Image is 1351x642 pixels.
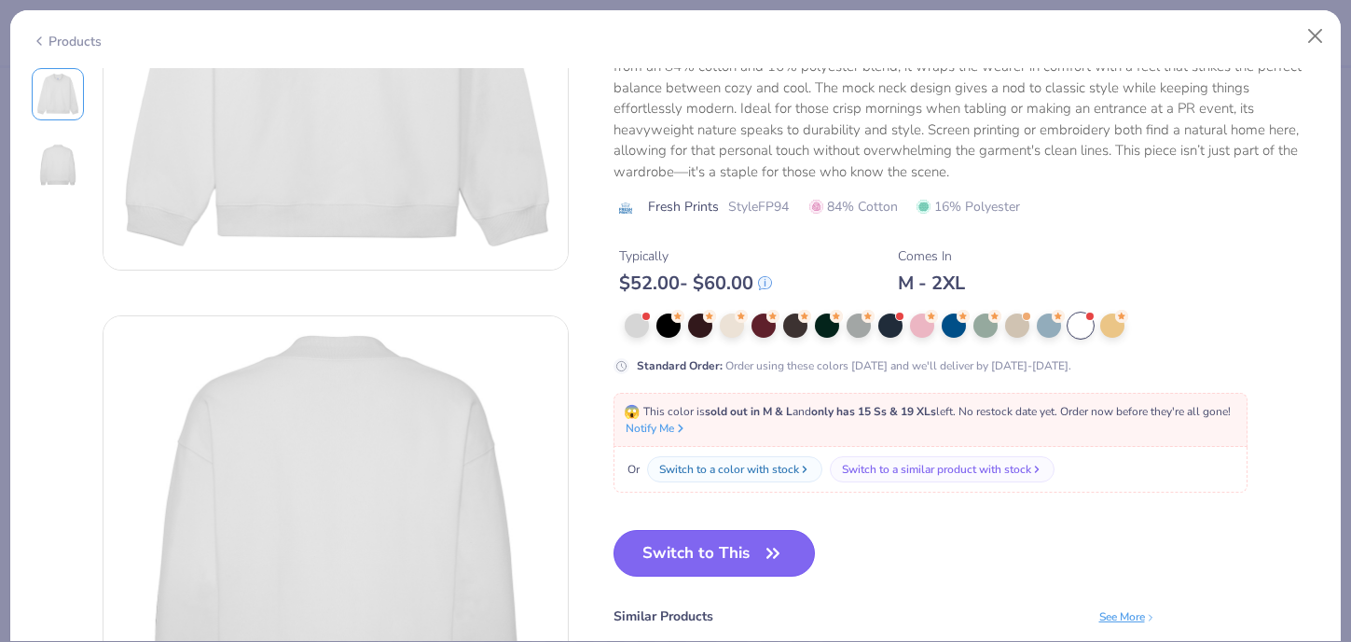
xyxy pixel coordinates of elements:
[898,272,965,295] div: M - 2XL
[728,197,789,216] span: Style FP94
[32,32,102,51] div: Products
[619,272,772,295] div: $ 52.00 - $ 60.00
[613,200,639,215] img: brand logo
[624,403,640,421] span: 😱
[624,461,640,478] span: Or
[35,143,80,188] img: Back
[637,357,723,372] strong: Standard Order :
[35,72,80,117] img: Front
[830,456,1055,482] button: Switch to a similar product with stock
[626,420,687,437] button: Notify Me
[809,197,898,216] span: 84% Cotton
[842,461,1031,478] div: Switch to a similar product with stock
[1298,19,1333,54] button: Close
[705,404,793,419] strong: sold out in M & L
[647,456,822,482] button: Switch to a color with stock
[917,197,1020,216] span: 16% Polyester
[619,246,772,266] div: Typically
[624,404,1231,419] span: This color is and left. No restock date yet. Order now before they're all gone!
[613,35,1320,182] div: The Fresh Prints Denver Mock Neck Heavyweight Sweatshirt brings a new standard of relaxed confide...
[811,404,936,419] strong: only has 15 Ss & 19 XLs
[659,461,799,478] div: Switch to a color with stock
[898,246,965,266] div: Comes In
[613,607,713,626] div: Similar Products
[637,356,1071,373] div: Order using these colors [DATE] and we'll deliver by [DATE]-[DATE].
[1099,607,1156,624] div: See More
[613,530,816,577] button: Switch to This
[648,197,719,216] span: Fresh Prints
